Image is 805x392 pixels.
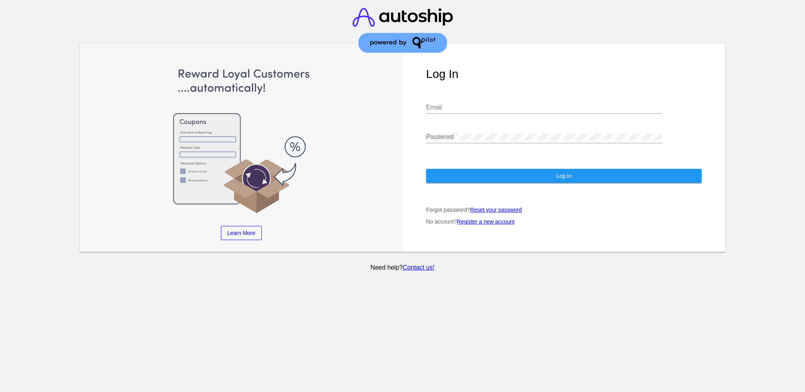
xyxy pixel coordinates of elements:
span: Learn More [227,230,255,236]
a: Register a new account [457,218,515,225]
button: Log In [426,169,702,183]
span: Log In [556,173,572,179]
p: Forgot password? [426,207,702,213]
a: Contact us! [402,264,434,271]
h1: Log In [426,67,702,81]
img: Apply Coupons Automatically to Scheduled Orders with QPilot [103,67,379,214]
a: Learn More [221,226,262,240]
a: Reset your password [470,207,522,213]
input: Email [426,104,662,111]
p: Need help? [78,264,727,271]
p: No account? [426,218,702,225]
